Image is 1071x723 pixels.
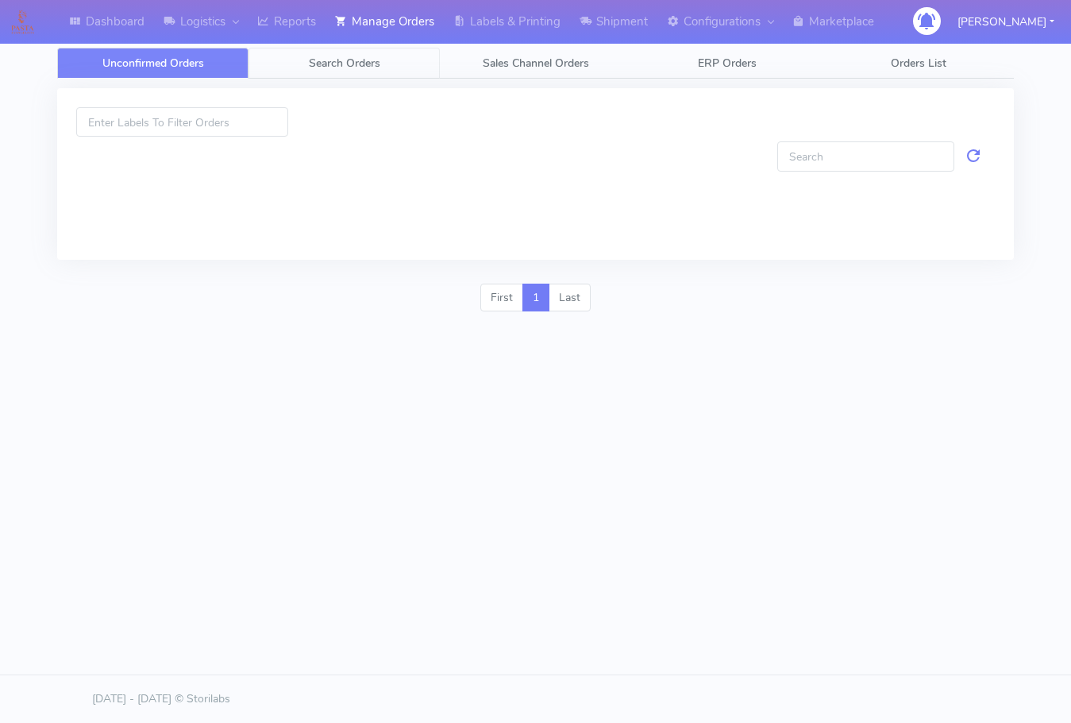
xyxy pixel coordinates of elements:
[777,141,954,171] input: Search
[102,56,204,71] span: Unconfirmed Orders
[698,56,757,71] span: ERP Orders
[483,56,589,71] span: Sales Channel Orders
[76,107,288,137] input: Enter Labels To Filter Orders
[946,6,1066,38] button: [PERSON_NAME]
[57,48,1014,79] ul: Tabs
[522,284,549,312] a: 1
[309,56,380,71] span: Search Orders
[891,56,946,71] span: Orders List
